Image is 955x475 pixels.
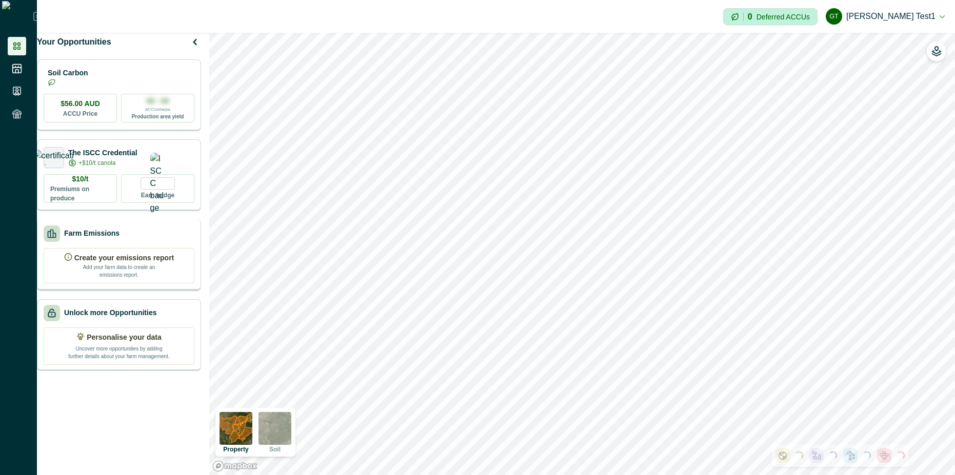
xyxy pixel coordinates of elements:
[220,412,252,445] img: property preview
[212,460,257,472] a: Mapbox logo
[81,263,157,279] p: Add your farm data to create an emissions report.
[72,174,89,184] p: $10/t
[48,68,88,78] p: Soil Carbon
[132,113,184,120] p: Production area yield
[223,446,248,452] p: Property
[2,1,33,32] img: Logo
[64,228,120,239] p: Farm Emissions
[68,343,170,360] p: Uncover more opportunities by adding further details about your farm management.
[87,332,162,343] p: Personalise your data
[74,253,174,263] p: Create your emissions report
[61,98,100,109] p: $56.00 AUD
[826,4,945,29] button: Gayathri test1[PERSON_NAME] test1
[78,158,115,168] p: +$10/t canola
[757,13,810,20] p: Deferred ACCUs
[37,36,111,48] p: Your Opportunities
[63,109,97,118] p: ACCU Price
[748,13,752,21] p: 0
[64,307,156,318] p: Unlock more Opportunities
[68,148,137,158] p: The ISCC Credential
[269,446,281,452] p: Soil
[50,184,110,203] p: Premiums on produce
[258,412,291,445] img: soil preview
[33,150,75,165] img: certification logo
[147,96,169,107] p: 00 - 00
[145,107,170,113] p: ACCUs/ha/pa
[141,190,174,200] p: Earn badge
[150,153,166,214] img: ISCC badge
